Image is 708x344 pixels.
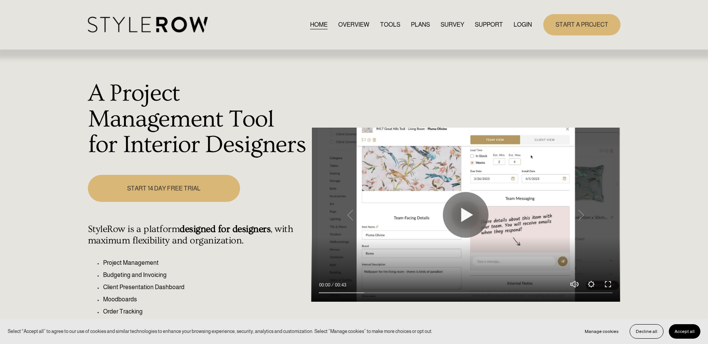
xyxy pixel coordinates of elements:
img: StyleRow [88,17,208,32]
div: Current time [319,281,332,289]
button: Accept all [669,324,700,339]
a: START 14 DAY FREE TRIAL [88,175,240,202]
button: Play [443,192,488,238]
a: LOGIN [514,19,532,30]
span: Manage cookies [585,329,619,334]
p: Client Presentation Dashboard [103,283,307,292]
p: Order Tracking [103,307,307,316]
h1: A Project Management Tool for Interior Designers [88,81,307,158]
a: TOOLS [380,19,400,30]
h4: StyleRow is a platform , with maximum flexibility and organization. [88,224,307,246]
a: HOME [310,19,328,30]
button: Decline all [630,324,663,339]
span: Accept all [675,329,695,334]
strong: designed for designers [180,224,270,235]
p: Budgeting and Invoicing [103,270,307,280]
a: SURVEY [441,19,464,30]
button: Manage cookies [579,324,624,339]
div: Duration [332,281,348,289]
p: Project Management [103,258,307,267]
span: Decline all [636,329,657,334]
input: Seek [319,290,613,295]
p: Moodboards [103,295,307,304]
p: Select “Accept all” to agree to our use of cookies and similar technologies to enhance your brows... [8,328,433,335]
a: PLANS [411,19,430,30]
a: folder dropdown [475,19,503,30]
span: SUPPORT [475,20,503,29]
a: OVERVIEW [338,19,369,30]
a: START A PROJECT [543,14,620,35]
